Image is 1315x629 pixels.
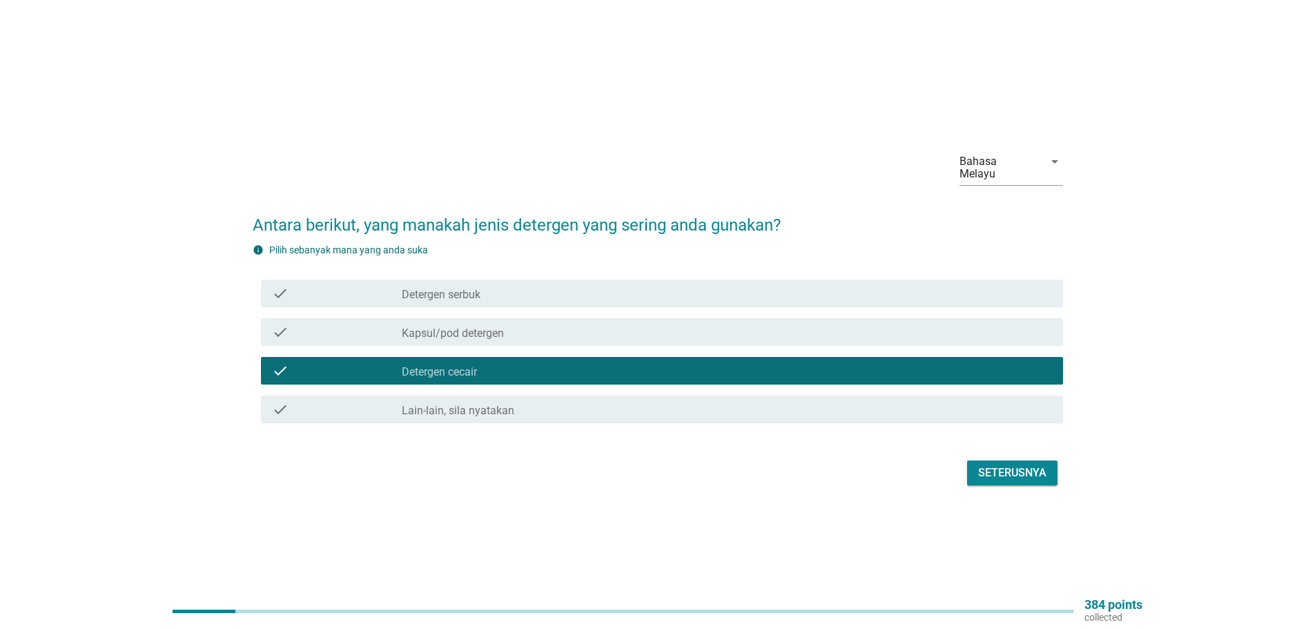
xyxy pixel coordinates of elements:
[253,244,264,255] i: info
[272,324,289,340] i: check
[960,155,1035,180] div: Bahasa Melayu
[1084,599,1142,611] p: 384 points
[269,244,428,255] label: Pilih sebanyak mana yang anda suka
[967,461,1058,485] button: Seterusnya
[978,465,1046,481] div: Seterusnya
[272,285,289,302] i: check
[402,288,480,302] label: Detergen serbuk
[402,365,477,379] label: Detergen cecair
[402,327,504,340] label: Kapsul/pod detergen
[272,401,289,418] i: check
[272,362,289,379] i: check
[402,404,514,418] label: Lain-lain, sila nyatakan
[1046,153,1063,170] i: arrow_drop_down
[1084,611,1142,623] p: collected
[253,199,1063,238] h2: Antara berikut, yang manakah jenis detergen yang sering anda gunakan?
